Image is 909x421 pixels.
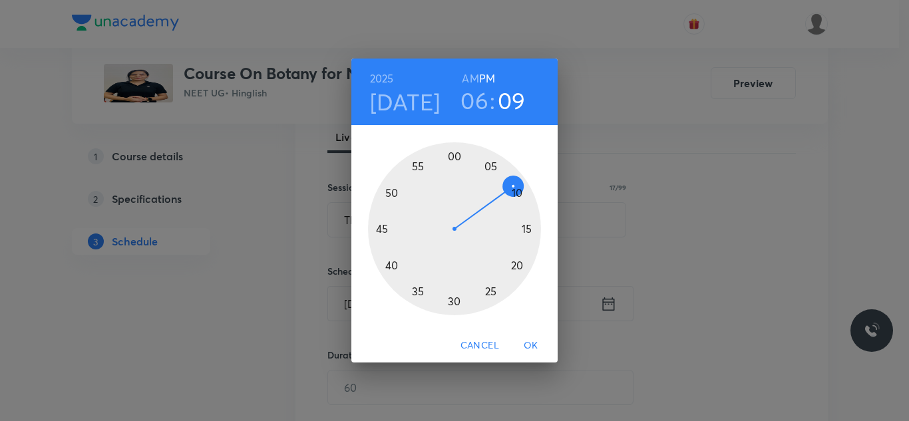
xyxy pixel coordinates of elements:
button: 06 [460,86,488,114]
button: 2025 [370,69,394,88]
button: Cancel [455,333,504,358]
span: Cancel [460,337,499,354]
button: OK [510,333,552,358]
h3: : [490,86,495,114]
button: 09 [498,86,526,114]
span: OK [515,337,547,354]
button: AM [462,69,478,88]
button: PM [479,69,495,88]
button: [DATE] [370,88,441,116]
